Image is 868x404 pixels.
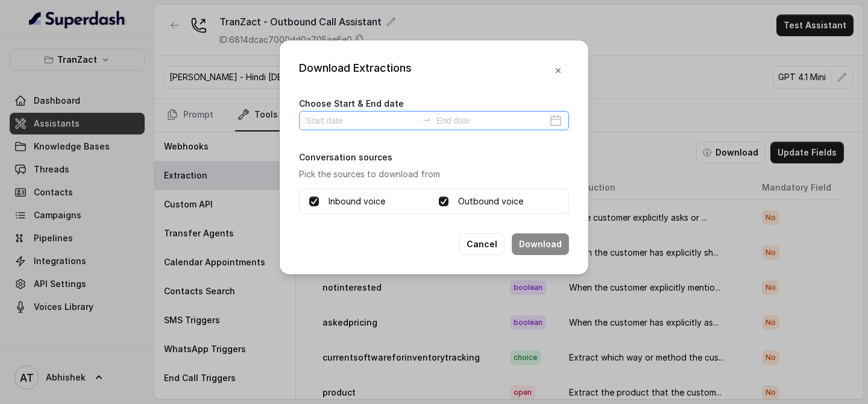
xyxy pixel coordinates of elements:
span: swap-right [422,115,432,124]
input: Start date [306,114,417,127]
label: Choose Start & End date [299,98,404,109]
label: Inbound voice [329,194,385,209]
button: Cancel [459,233,505,255]
p: Pick the sources to download from [299,167,569,181]
span: to [422,115,432,124]
button: Download [512,233,569,255]
div: Download Extractions [299,60,412,81]
label: Conversation sources [299,152,392,162]
input: End date [436,114,547,127]
label: Outbound voice [458,194,523,209]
